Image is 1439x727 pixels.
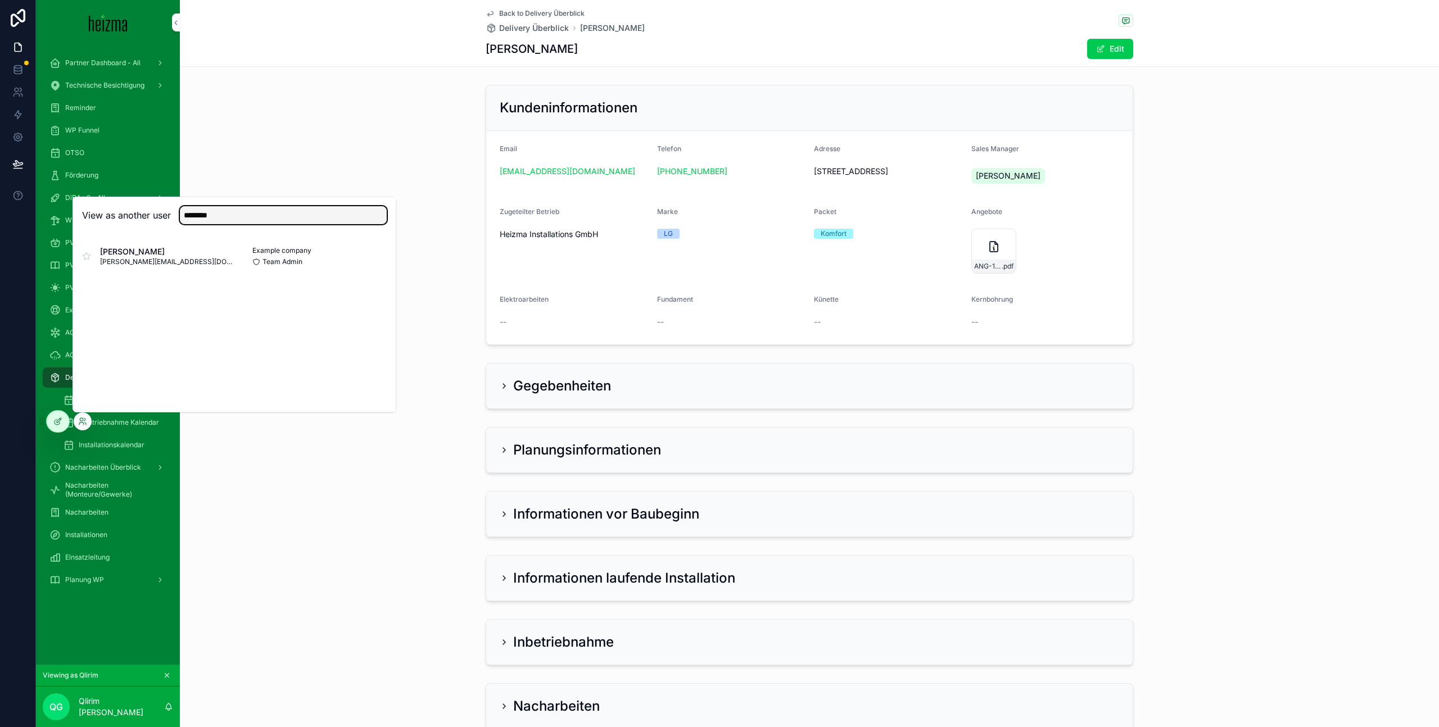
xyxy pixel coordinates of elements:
h2: Informationen laufende Installation [513,569,735,587]
a: Planung WP [43,570,173,590]
span: AC-Funnel [65,351,99,360]
span: Künette [814,295,839,303]
span: Partner Dashboard - All [65,58,141,67]
a: AC OTSO [43,322,173,343]
a: Nacharbeiten Kalendar [56,390,173,410]
a: Delivery Überblick [486,22,569,34]
h2: Kundeninformationen [500,99,637,117]
span: OTSO [65,148,84,157]
span: Sales Manager [971,144,1019,153]
a: Reminder [43,98,173,118]
a: Einsatzleitung [43,547,173,567]
h2: Gegebenheiten [513,377,611,395]
a: DiBA v2 - All [43,188,173,208]
div: LG [664,229,673,239]
span: [STREET_ADDRESS] [814,166,962,177]
a: PV-Funnel [43,255,173,275]
span: Installationen [65,530,107,539]
span: Delivery Überblick [65,373,125,382]
a: [EMAIL_ADDRESS][DOMAIN_NAME] [500,166,635,177]
a: OTSO [43,143,173,163]
img: App logo [89,13,128,31]
a: Inbetriebnahme Kalendar [56,412,173,433]
a: Delivery Überblick [43,367,173,388]
span: Packet [814,207,836,216]
span: WP Funnel [65,126,99,135]
a: AC-Funnel [43,345,173,365]
a: Installationen [43,525,173,545]
span: Elektroarbeiten [500,295,549,303]
span: Viewing as Qlirim [43,671,98,680]
span: Inbetriebnahme Kalendar [79,418,159,427]
span: Installationskalendar [79,440,144,449]
span: Reminder [65,103,96,112]
div: scrollable content [36,45,180,605]
span: PV-Funnel [65,261,98,270]
span: Team Admin [263,257,302,266]
h2: Nacharbeiten [513,697,600,715]
span: .pdf [1002,262,1013,271]
a: Nacharbeiten Überblick [43,457,173,478]
a: Technische Besichtigung [43,75,173,96]
span: PV OTSO [65,283,95,292]
span: Einsatzleitung [65,553,110,562]
a: Expertenprojekte71 [43,300,173,320]
span: Zugeteilter Betrieb [500,207,559,216]
span: -- [657,316,664,328]
span: Kernbohrung [971,295,1013,303]
span: Example company [252,246,311,255]
span: Technische Besichtigung [65,81,144,90]
a: Nacharbeiten [43,502,173,522]
span: -- [971,316,978,328]
span: Heizma Installations GmbH [500,229,598,240]
a: [PHONE_NUMBER] [657,166,727,177]
span: Adresse [814,144,840,153]
h1: [PERSON_NAME] [486,41,578,57]
a: PV OTSO [43,278,173,298]
span: Delivery Überblick [499,22,569,34]
span: [PERSON_NAME] [100,246,234,257]
span: AC OTSO [65,328,96,337]
a: Partner Dashboard - All [43,53,173,73]
p: Qlirim [PERSON_NAME] [79,696,164,718]
span: Förderung [65,171,98,180]
span: Fundament [657,295,693,303]
a: [PERSON_NAME] [580,22,645,34]
span: WP OTIF [65,216,93,225]
span: Planung WP [65,575,104,584]
a: WP Funnel [43,120,173,140]
span: Email [500,144,517,153]
a: WP OTIF42 [43,210,173,230]
span: Nacharbeiten Überblick [65,463,141,472]
a: PV OTIF [43,233,173,253]
span: ANG-10368-Brantner-2025-04-24-(2) [974,262,1002,271]
button: Edit [1087,39,1133,59]
h2: Planungsinformationen [513,441,661,459]
div: Komfort [821,229,847,239]
span: [PERSON_NAME][EMAIL_ADDRESS][DOMAIN_NAME] [100,257,234,266]
span: Nacharbeiten (Monteure/Gewerke) [65,481,162,499]
a: Förderung [43,165,173,185]
span: DiBA v2 - All [65,193,105,202]
h2: View as another user [82,208,171,222]
h2: Informationen vor Baubeginn [513,505,699,523]
span: Marke [657,207,678,216]
span: Nacharbeiten [65,508,108,517]
span: Expertenprojekte [65,306,120,315]
a: Nacharbeiten (Monteure/Gewerke) [43,480,173,500]
span: QG [49,700,63,714]
a: Installationskalendar [56,435,173,455]
span: -- [814,316,821,328]
span: -- [500,316,506,328]
span: Telefon [657,144,681,153]
span: Back to Delivery Überblick [499,9,585,18]
span: Angebote [971,207,1002,216]
span: PV OTIF [65,238,91,247]
span: [PERSON_NAME] [976,170,1040,181]
a: Back to Delivery Überblick [486,9,585,18]
h2: Inbetriebnahme [513,633,614,651]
